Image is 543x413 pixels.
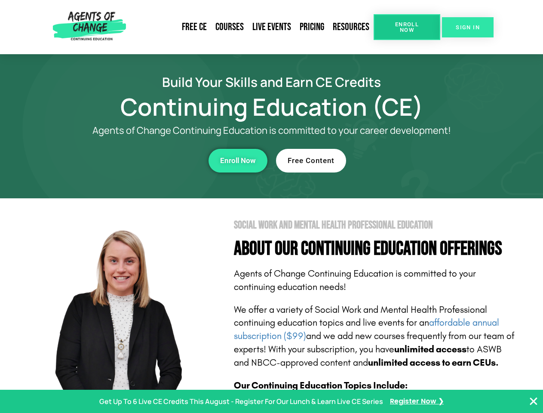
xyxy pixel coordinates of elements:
a: SIGN IN [442,17,494,37]
a: Enroll Now [209,149,267,173]
a: Register Now ❯ [390,395,444,408]
b: unlimited access [394,344,466,355]
b: unlimited access to earn CEUs. [368,357,499,368]
span: SIGN IN [456,25,480,30]
a: Free Content [276,149,346,173]
a: Courses [211,17,248,37]
a: Live Events [248,17,295,37]
p: Get Up To 6 Live CE Credits This August - Register For Our Lunch & Learn Live CE Series [99,395,383,408]
a: Free CE [178,17,211,37]
a: Resources [328,17,374,37]
button: Close Banner [528,396,539,407]
h2: Social Work and Mental Health Professional Education [234,220,517,231]
span: Enroll Now [387,22,426,33]
nav: Menu [129,17,374,37]
p: Agents of Change Continuing Education is committed to your career development! [61,125,482,136]
a: Enroll Now [374,14,440,40]
p: We offer a variety of Social Work and Mental Health Professional continuing education topics and ... [234,303,517,370]
b: Our Continuing Education Topics Include: [234,380,408,391]
a: Pricing [295,17,328,37]
h4: About Our Continuing Education Offerings [234,239,517,259]
span: Enroll Now [220,157,256,164]
span: Free Content [288,157,334,164]
h1: Continuing Education (CE) [27,97,517,117]
span: Agents of Change Continuing Education is committed to your continuing education needs! [234,268,476,293]
h2: Build Your Skills and Earn CE Credits [27,76,517,88]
